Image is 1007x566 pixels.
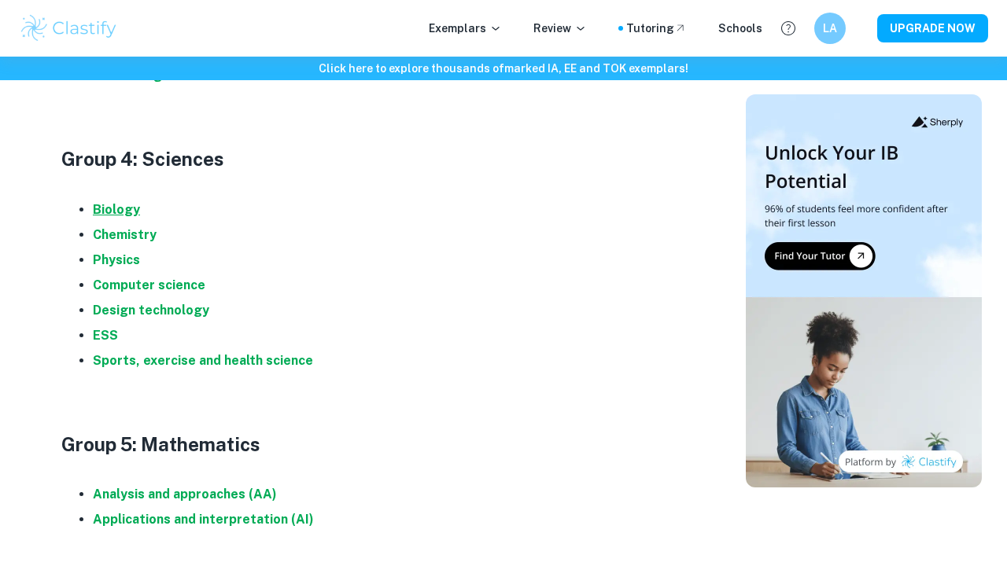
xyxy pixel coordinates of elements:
[814,13,846,44] button: LA
[718,20,762,37] a: Schools
[93,328,118,343] a: ESS
[746,94,982,487] img: Thumbnail
[93,487,277,502] a: Analysis and approaches (AA)
[429,20,502,37] p: Exemplars
[93,512,314,527] a: Applications and interpretation (AI)
[93,303,209,318] a: Design technology
[93,227,157,242] a: Chemistry
[626,20,687,37] a: Tutoring
[61,430,691,458] h3: Group 5: Mathematics
[93,252,140,267] a: Physics
[93,353,313,368] a: Sports, exercise and health science
[775,15,802,42] button: Help and Feedback
[93,202,140,217] a: Biology
[877,14,988,42] button: UPGRADE NOW
[3,60,1004,77] h6: Click here to explore thousands of marked IA, EE and TOK exemplars !
[19,13,119,44] img: Clastify logo
[533,20,587,37] p: Review
[61,145,691,173] h3: Group 4: Sciences
[821,20,839,37] h6: LA
[93,277,205,292] a: Computer science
